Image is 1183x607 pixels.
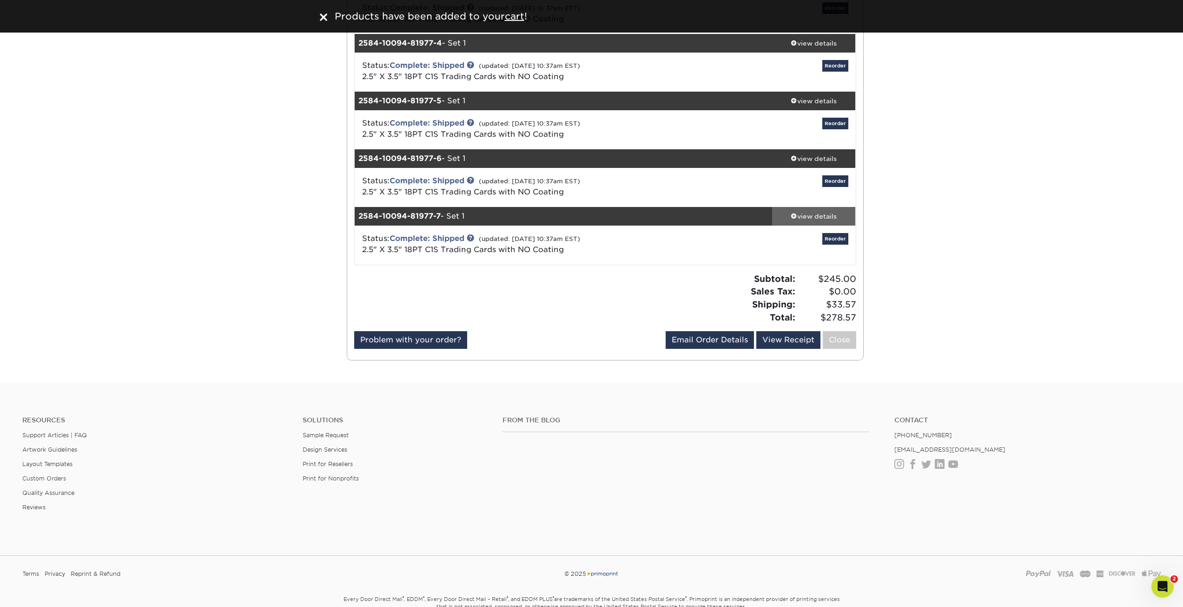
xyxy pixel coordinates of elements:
a: 2.5" X 3.5" 18PT C1S Trading Cards with NO Coating [362,130,564,139]
small: (updated: [DATE] 10:37am EST) [479,120,580,127]
a: view details [772,34,856,53]
a: 2.5" X 3.5" 18PT C1S Trading Cards with NO Coating [362,72,564,81]
div: © 2025 [399,567,783,581]
a: Complete: Shipped [390,176,464,185]
span: Products have been added to your ! [335,11,527,22]
h4: From the Blog [502,416,870,424]
a: Reviews [22,504,46,511]
div: - Set 1 [355,92,772,110]
a: [PHONE_NUMBER] [894,432,952,439]
strong: Sales Tax: [751,286,795,296]
strong: Shipping: [752,299,795,309]
a: 2.5" X 3.5" 18PT C1S Trading Cards with NO Coating [362,245,564,254]
div: view details [772,39,856,48]
a: 2.5" X 3.5" 18PT C1S Trading Cards with NO Coating [362,187,564,196]
a: Terms [22,567,39,581]
div: Status: [355,118,688,140]
span: $0.00 [798,285,856,298]
strong: 2584-10094-81977-5 [358,96,442,105]
div: - Set 1 [355,207,772,226]
a: Print for Resellers [303,460,353,467]
a: Problem with your order? [354,331,467,349]
a: [EMAIL_ADDRESS][DOMAIN_NAME] [894,446,1005,453]
small: (updated: [DATE] 10:37am EST) [479,178,580,185]
div: Status: [355,233,688,255]
img: close [320,13,327,21]
a: Custom Orders [22,475,66,482]
a: Email Order Details [666,331,754,349]
div: view details [772,96,856,106]
a: Complete: Shipped [390,119,464,127]
sup: ® [685,595,687,600]
a: Reorder [822,60,848,72]
a: Reorder [822,233,848,245]
div: Status: [355,60,688,82]
span: $278.57 [798,311,856,324]
a: Reprint & Refund [71,567,120,581]
iframe: Intercom live chat [1151,575,1174,598]
span: $33.57 [798,298,856,311]
strong: 2584-10094-81977-7 [358,212,441,220]
h4: Resources [22,416,289,424]
a: Sample Request [303,432,349,439]
div: - Set 1 [355,149,772,168]
a: view details [772,149,856,168]
a: Quality Assurance [22,489,74,496]
small: (updated: [DATE] 10:37am EST) [479,62,580,69]
sup: ® [423,595,424,600]
span: $245.00 [798,273,856,286]
a: View Receipt [756,331,820,349]
strong: Total: [770,312,795,322]
sup: ® [553,595,554,600]
a: Complete: Shipped [390,234,464,243]
a: Print for Nonprofits [303,475,359,482]
a: Artwork Guidelines [22,446,77,453]
div: - Set 1 [355,34,772,53]
u: cart [505,11,524,22]
strong: Subtotal: [754,273,795,284]
small: (updated: [DATE] 10:37am EST) [479,235,580,242]
a: Close [823,331,856,349]
a: Reorder [822,118,848,129]
a: Support Articles | FAQ [22,432,87,439]
a: Design Services [303,446,347,453]
strong: 2584-10094-81977-6 [358,154,442,163]
h4: Solutions [303,416,489,424]
a: Complete: Shipped [390,61,464,70]
sup: ® [403,595,404,600]
img: Primoprint [586,570,619,577]
sup: ® [507,595,508,600]
a: Contact [894,416,1161,424]
a: Reorder [822,175,848,187]
a: Layout Templates [22,460,73,467]
div: view details [772,212,856,221]
a: view details [772,92,856,110]
a: view details [772,207,856,226]
div: view details [772,154,856,163]
a: Privacy [45,567,65,581]
span: 2 [1170,575,1178,583]
strong: 2584-10094-81977-4 [358,39,442,47]
div: Status: [355,175,688,198]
